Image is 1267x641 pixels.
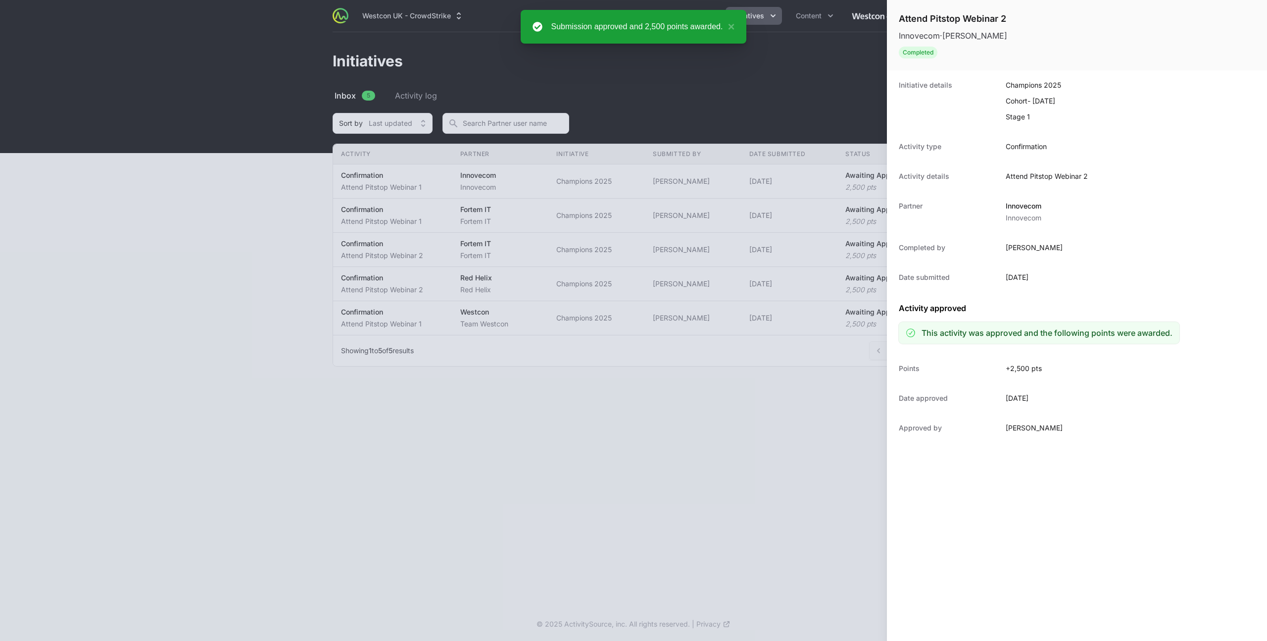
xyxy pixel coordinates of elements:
[899,423,994,433] dt: Approved by
[899,302,1179,314] h3: Activity approved
[899,171,994,181] dt: Activity details
[899,80,994,122] dt: Initiative details
[723,21,734,33] button: close
[1006,80,1061,90] p: Champions 2025
[1006,213,1041,223] p: Innovecom
[1006,112,1061,122] p: Stage 1
[1006,423,1063,433] dd: [PERSON_NAME]
[1006,201,1041,211] p: Innovecom
[1006,243,1063,253] dd: [PERSON_NAME]
[551,21,723,33] div: Submission approved and 2,500 points awarded.
[899,243,994,253] dt: Completed by
[1006,142,1047,152] dd: Confirmation
[899,30,1007,42] p: Innovecom · [PERSON_NAME]
[1006,171,1088,181] p: Attend Pitstop Webinar 2
[899,201,994,223] dt: Partner
[899,12,1007,26] h1: Attend Pitstop Webinar 2
[922,327,1172,339] h3: This activity was approved and the following points were awarded.
[899,393,994,403] dt: Date approved
[1006,272,1028,282] dd: [DATE]
[1006,393,1028,403] dd: [DATE]
[899,272,994,282] dt: Date submitted
[899,142,994,152] dt: Activity type
[1006,364,1042,374] p: +2,500 pts
[1006,96,1061,106] p: Cohort - [DATE]
[899,364,994,374] dt: Points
